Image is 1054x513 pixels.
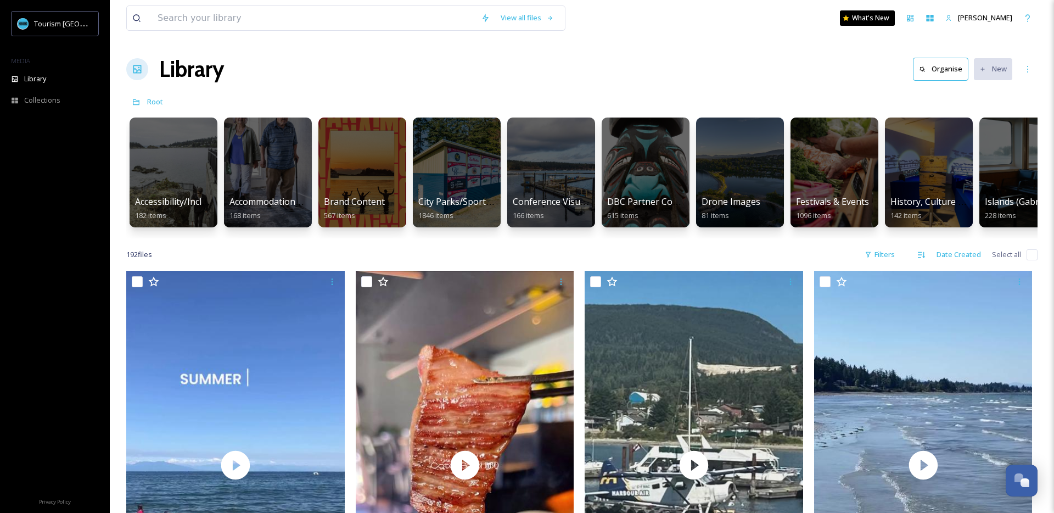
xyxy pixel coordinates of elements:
[152,6,475,30] input: Search your library
[126,249,152,260] span: 192 file s
[39,494,71,508] a: Privacy Policy
[940,7,1018,29] a: [PERSON_NAME]
[229,197,327,220] a: Accommodations by Biz168 items
[796,210,831,220] span: 1096 items
[135,196,228,208] span: Accessibility/Inclusivity
[513,196,592,208] span: Conference Visuals
[495,7,559,29] a: View all files
[702,197,760,220] a: Drone Images81 items
[324,196,385,208] span: Brand Content
[418,210,453,220] span: 1846 items
[1006,465,1038,497] button: Open Chat
[992,249,1021,260] span: Select all
[324,197,385,220] a: Brand Content567 items
[135,210,166,220] span: 182 items
[702,196,760,208] span: Drone Images
[958,13,1012,23] span: [PERSON_NAME]
[913,58,974,80] a: Organise
[890,196,1006,208] span: History, Culture & Shopping
[513,210,544,220] span: 166 items
[607,196,699,208] span: DBC Partner Contrent
[913,58,968,80] button: Organise
[147,97,163,107] span: Root
[931,244,986,265] div: Date Created
[11,57,30,65] span: MEDIA
[890,210,922,220] span: 142 items
[974,58,1012,80] button: New
[24,74,46,84] span: Library
[135,197,228,220] a: Accessibility/Inclusivity182 items
[324,210,355,220] span: 567 items
[418,197,518,220] a: City Parks/Sport Images1846 items
[229,210,261,220] span: 168 items
[840,10,895,26] a: What's New
[147,95,163,108] a: Root
[607,210,638,220] span: 615 items
[985,210,1016,220] span: 228 items
[607,197,699,220] a: DBC Partner Contrent615 items
[890,197,1006,220] a: History, Culture & Shopping142 items
[229,196,327,208] span: Accommodations by Biz
[18,18,29,29] img: tourism_nanaimo_logo.jpeg
[39,498,71,505] span: Privacy Policy
[34,18,132,29] span: Tourism [GEOGRAPHIC_DATA]
[859,244,900,265] div: Filters
[702,210,729,220] span: 81 items
[418,196,518,208] span: City Parks/Sport Images
[513,197,592,220] a: Conference Visuals166 items
[796,197,869,220] a: Festivals & Events1096 items
[24,95,60,105] span: Collections
[796,196,869,208] span: Festivals & Events
[159,53,224,86] a: Library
